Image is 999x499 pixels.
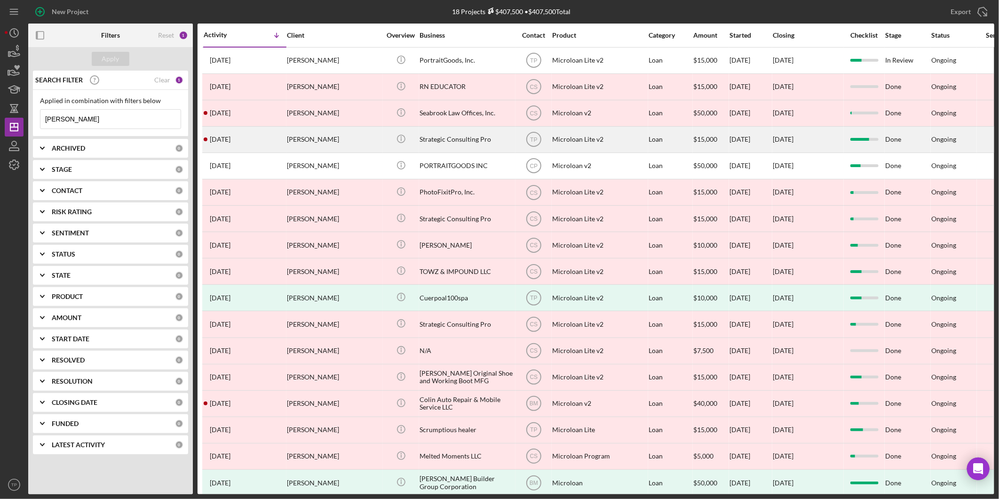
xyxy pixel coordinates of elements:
[729,180,772,205] div: [DATE]
[530,216,538,222] text: CS
[35,76,83,84] b: SEARCH FILTER
[210,426,230,434] time: 2023-06-27 06:18
[931,479,956,487] div: Ongoing
[52,166,72,173] b: STAGE
[287,233,381,258] div: [PERSON_NAME]
[175,335,183,343] div: 0
[729,233,772,258] div: [DATE]
[649,365,692,390] div: Loan
[210,373,230,381] time: 2024-04-18 17:08
[885,312,930,337] div: Done
[552,180,646,205] div: Microloan Lite v2
[885,470,930,495] div: Done
[885,418,930,443] div: Done
[649,444,692,469] div: Loan
[844,32,884,39] div: Checklist
[885,48,930,73] div: In Review
[52,335,89,343] b: START DATE
[420,48,514,73] div: PortraitGoods, Inc.
[773,161,793,169] time: [DATE]
[885,127,930,152] div: Done
[102,52,119,66] div: Apply
[693,180,729,205] div: $15,000
[885,391,930,416] div: Done
[773,426,793,434] time: [DATE]
[885,233,930,258] div: Done
[530,84,538,90] text: CS
[885,74,930,99] div: Done
[52,250,75,258] b: STATUS
[210,268,230,275] time: 2024-09-19 23:23
[530,110,538,117] text: CS
[530,453,538,460] text: CS
[951,2,971,21] div: Export
[420,418,514,443] div: Scrumptious healer
[530,480,538,486] text: BM
[931,294,956,302] div: Ongoing
[729,365,772,390] div: [DATE]
[773,82,793,90] time: [DATE]
[649,418,692,443] div: Loan
[649,206,692,231] div: Loan
[729,206,772,231] div: [DATE]
[530,137,537,143] text: TP
[52,314,81,322] b: AMOUNT
[773,452,793,460] time: [DATE]
[931,347,956,354] div: Ongoing
[175,250,183,258] div: 0
[530,401,538,407] text: BM
[420,74,514,99] div: RN EDUCATOR
[52,2,88,21] div: New Project
[175,356,183,364] div: 0
[383,32,419,39] div: Overview
[693,206,729,231] div: $15,000
[931,426,956,434] div: Ongoing
[101,32,120,39] b: Filters
[52,272,71,279] b: STATE
[287,206,381,231] div: [PERSON_NAME]
[452,8,571,16] div: 18 Projects • $407,500 Total
[729,444,772,469] div: [DATE]
[649,391,692,416] div: Loan
[210,321,230,328] time: 2024-08-23 04:51
[420,391,514,416] div: Colin Auto Repair & Mobile Service LLC
[530,374,538,381] text: CS
[931,109,956,117] div: Ongoing
[175,186,183,195] div: 0
[530,57,537,64] text: TP
[649,180,692,205] div: Loan
[649,153,692,178] div: Loan
[154,76,170,84] div: Clear
[941,2,994,21] button: Export
[420,285,514,310] div: Cuerpoal100spa
[210,400,230,407] time: 2024-03-26 21:00
[530,242,538,249] text: CS
[175,292,183,301] div: 0
[693,101,729,126] div: $50,000
[210,294,230,302] time: 2024-09-04 04:05
[210,83,230,90] time: 2025-05-15 01:48
[649,233,692,258] div: Loan
[287,153,381,178] div: [PERSON_NAME]
[420,312,514,337] div: Strategic Consulting Pro
[693,444,729,469] div: $5,000
[552,74,646,99] div: Microloan Lite v2
[420,470,514,495] div: [PERSON_NAME] Builder Group Corporation
[552,444,646,469] div: Microloan Program
[552,470,646,495] div: Microloan
[885,153,930,178] div: Done
[420,32,514,39] div: Business
[729,74,772,99] div: [DATE]
[175,229,183,237] div: 0
[885,259,930,284] div: Done
[729,32,772,39] div: Started
[729,418,772,443] div: [DATE]
[552,32,646,39] div: Product
[287,180,381,205] div: [PERSON_NAME]
[693,338,729,363] div: $7,500
[52,229,89,237] b: SENTIMENT
[287,74,381,99] div: [PERSON_NAME]
[931,241,956,249] div: Ongoing
[649,32,692,39] div: Category
[773,294,793,302] div: [DATE]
